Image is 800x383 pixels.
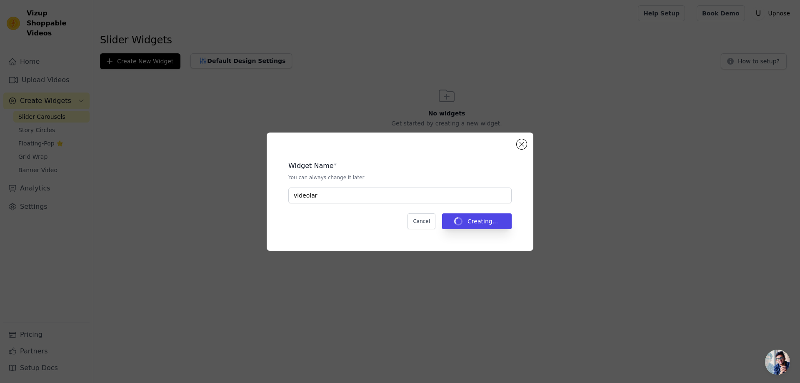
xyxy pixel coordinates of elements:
[288,161,334,171] legend: Widget Name
[288,174,512,181] p: You can always change it later
[407,213,435,229] button: Cancel
[442,213,512,229] button: Creating...
[765,350,790,375] a: Açık sohbet
[517,139,527,149] button: Close modal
